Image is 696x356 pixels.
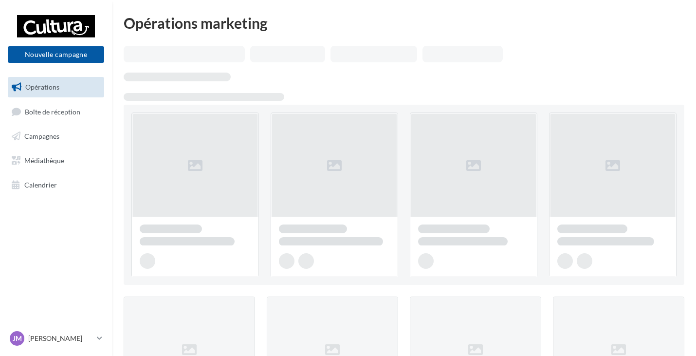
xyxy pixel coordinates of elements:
a: Boîte de réception [6,101,106,122]
a: Opérations [6,77,106,97]
span: Opérations [25,83,59,91]
p: [PERSON_NAME] [28,334,93,343]
div: Opérations marketing [124,16,684,30]
a: Calendrier [6,175,106,195]
a: Campagnes [6,126,106,147]
span: JM [13,334,22,343]
span: Calendrier [24,180,57,188]
span: Médiathèque [24,156,64,165]
a: Médiathèque [6,150,106,171]
a: JM [PERSON_NAME] [8,329,104,348]
span: Campagnes [24,132,59,140]
button: Nouvelle campagne [8,46,104,63]
span: Boîte de réception [25,107,80,115]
